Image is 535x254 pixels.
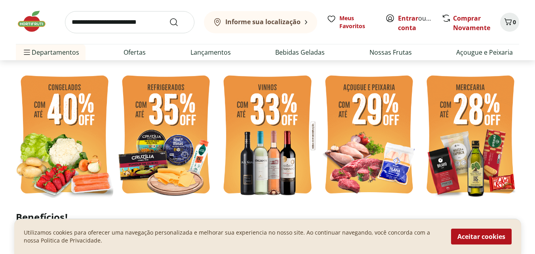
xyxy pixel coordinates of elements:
a: Entrar [398,14,418,23]
a: Meus Favoritos [327,14,376,30]
img: vinho [219,71,316,201]
img: feira [16,71,113,201]
a: Comprar Novamente [453,14,490,32]
img: mercearia [422,71,519,201]
button: Carrinho [500,13,519,32]
span: ou [398,13,433,32]
b: Informe sua localização [225,17,301,26]
a: Lançamentos [190,48,231,57]
span: Departamentos [22,43,79,62]
h2: Benefícios! [16,212,519,223]
a: Açougue e Peixaria [456,48,513,57]
a: Nossas Frutas [369,48,412,57]
p: Utilizamos cookies para oferecer uma navegação personalizada e melhorar sua experiencia no nosso ... [24,229,442,244]
input: search [65,11,194,33]
img: açougue [320,71,418,201]
img: refrigerados [117,71,215,201]
span: 0 [513,18,516,26]
a: Criar conta [398,14,442,32]
button: Aceitar cookies [451,229,512,244]
button: Informe sua localização [204,11,317,33]
button: Menu [22,43,32,62]
span: Meus Favoritos [339,14,376,30]
a: Bebidas Geladas [275,48,325,57]
button: Submit Search [169,17,188,27]
a: Ofertas [124,48,146,57]
img: Hortifruti [16,10,55,33]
